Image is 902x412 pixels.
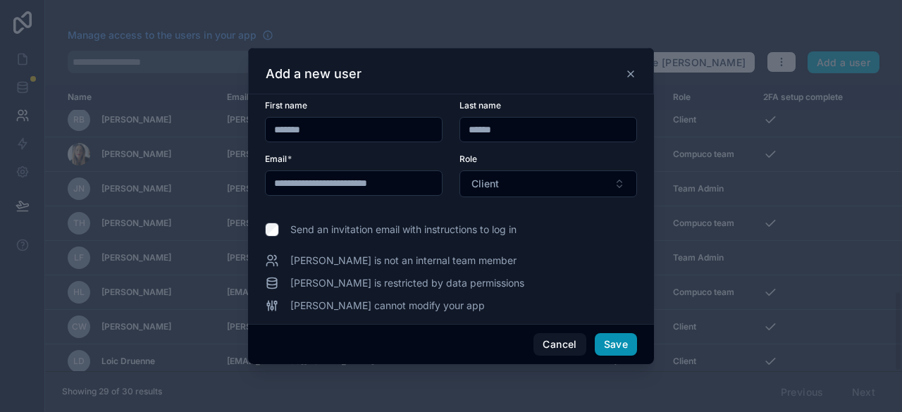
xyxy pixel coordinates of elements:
[595,333,637,356] button: Save
[266,65,362,82] h3: Add a new user
[459,100,501,111] span: Last name
[290,254,517,268] span: [PERSON_NAME] is not an internal team member
[265,100,307,111] span: First name
[533,333,586,356] button: Cancel
[290,276,524,290] span: [PERSON_NAME] is restricted by data permissions
[854,364,888,398] iframe: Intercom live chat
[265,154,287,164] span: Email
[471,177,499,191] span: Client
[290,223,517,237] span: Send an invitation email with instructions to log in
[459,154,477,164] span: Role
[459,170,637,197] button: Select Button
[265,223,279,237] input: Send an invitation email with instructions to log in
[290,299,485,313] span: [PERSON_NAME] cannot modify your app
